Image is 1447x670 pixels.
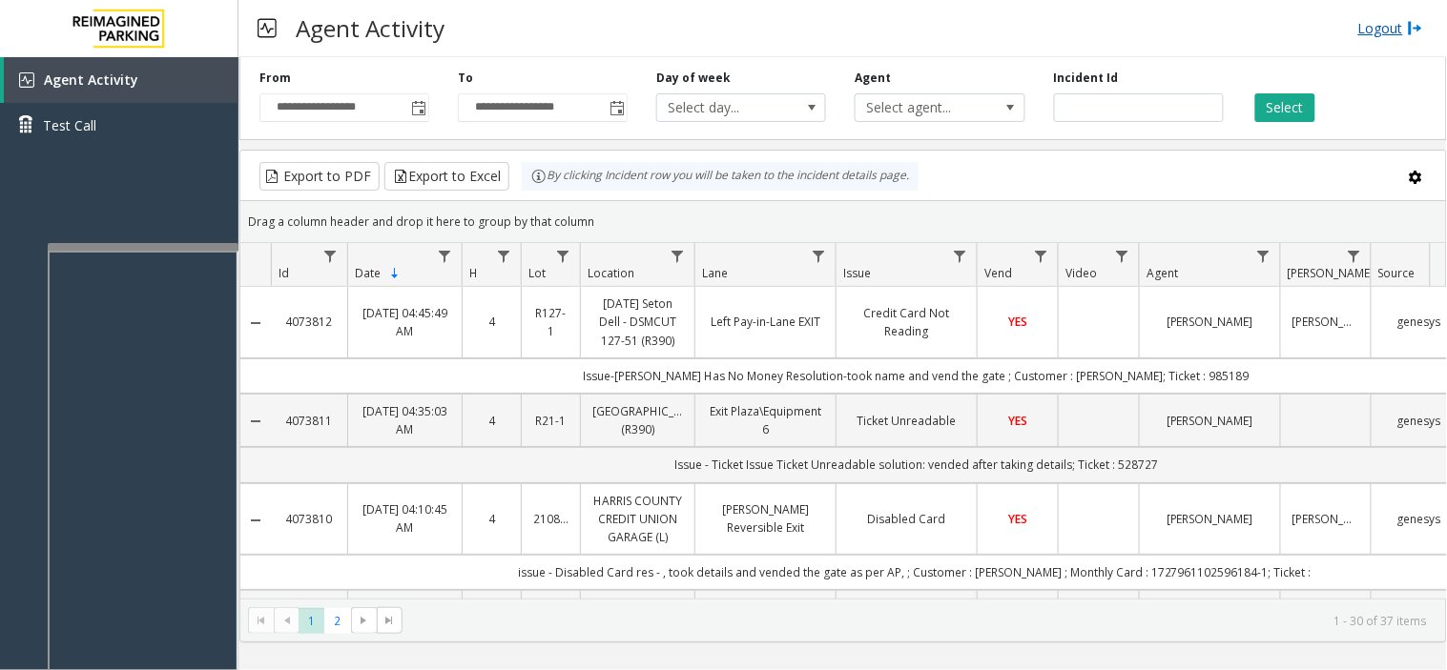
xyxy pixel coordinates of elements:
button: Export to PDF [259,162,380,191]
a: Date Filter Menu [432,243,458,269]
a: HARRIS COUNTY CREDIT UNION GARAGE (L) [592,492,683,547]
a: Video Filter Menu [1109,243,1135,269]
img: pageIcon [258,5,277,51]
span: YES [1008,314,1027,330]
label: To [458,70,473,87]
label: From [259,70,291,87]
a: Lane Filter Menu [806,243,832,269]
span: Video [1065,265,1097,281]
a: 4 [474,313,509,331]
a: Disabled Card [848,510,965,528]
span: Select day... [657,94,792,121]
div: By clicking Incident row you will be taken to the incident details page. [522,162,919,191]
span: YES [1008,413,1027,429]
a: 4 [474,412,509,430]
img: infoIcon.svg [531,169,547,184]
kendo-pager-info: 1 - 30 of 37 items [414,613,1427,629]
a: [PERSON_NAME] [1292,313,1359,331]
img: logout [1408,18,1423,38]
span: Id [279,265,289,281]
span: Page 1 [299,608,324,634]
a: 4073811 [282,412,336,430]
a: Left Pay-in-Lane EXIT [707,313,824,331]
a: [PERSON_NAME] Reversible Exit [707,500,824,537]
a: Exit Plaza\Equipment 6 [707,402,824,438]
span: Agent [1147,265,1178,281]
button: Select [1255,93,1315,122]
a: H Filter Menu [491,243,517,269]
span: Location [588,265,634,281]
span: H [469,265,478,281]
span: Go to the last page [382,613,397,628]
div: Data table [240,243,1446,599]
a: [DATE] 04:35:03 AM [360,402,450,438]
span: Go to the last page [377,607,403,634]
a: 4073810 [282,510,336,528]
a: [PERSON_NAME] [1292,510,1359,528]
a: Lot Filter Menu [550,243,576,269]
a: R21-1 [533,412,568,430]
label: Day of week [656,70,731,87]
span: Toggle popup [606,94,627,121]
a: Issue Filter Menu [947,243,973,269]
a: R127-1 [533,304,568,340]
a: [PERSON_NAME] [1151,313,1269,331]
span: YES [1008,511,1027,527]
a: [GEOGRAPHIC_DATA] (R390) [592,402,683,438]
a: Parker Filter Menu [1341,243,1367,269]
a: Collapse Details [240,315,271,331]
span: Sortable [387,266,403,281]
span: Toggle popup [407,94,428,121]
h3: Agent Activity [286,5,454,51]
span: Lot [528,265,546,281]
div: Drag a column header and drop it here to group by that column [240,205,1446,238]
a: Credit Card Not Reading [848,304,965,340]
span: Select agent... [856,94,990,121]
label: Incident Id [1054,70,1119,87]
a: Vend Filter Menu [1028,243,1054,269]
a: [PERSON_NAME] [1151,412,1269,430]
span: Lane [702,265,728,281]
a: Agent Activity [4,57,238,103]
span: Page 2 [324,608,350,634]
a: [DATE] 04:10:45 AM [360,500,450,537]
a: YES [989,412,1046,430]
a: YES [989,510,1046,528]
a: [DATE] 04:45:49 AM [360,304,450,340]
a: YES [989,313,1046,331]
span: Go to the next page [357,613,372,628]
span: Source [1378,265,1416,281]
a: Location Filter Menu [665,243,691,269]
span: Issue [843,265,871,281]
a: Collapse Details [240,513,271,528]
img: 'icon' [19,72,34,88]
span: Date [355,265,381,281]
a: 4 [474,510,509,528]
a: Ticket Unreadable [848,412,965,430]
a: Logout [1358,18,1423,38]
label: Agent [855,70,891,87]
a: Agent Filter Menu [1251,243,1276,269]
a: 4073812 [282,313,336,331]
span: Vend [984,265,1012,281]
a: [DATE] Seton Dell - DSMCUT 127-51 (R390) [592,294,683,350]
span: Go to the next page [351,607,377,634]
a: Id Filter Menu [318,243,343,269]
a: [PERSON_NAME] [1151,510,1269,528]
a: Collapse Details [240,414,271,429]
button: Export to Excel [384,162,509,191]
span: Agent Activity [44,71,138,89]
span: [PERSON_NAME] [1288,265,1375,281]
a: 21086900 [533,510,568,528]
span: Test Call [43,115,96,135]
